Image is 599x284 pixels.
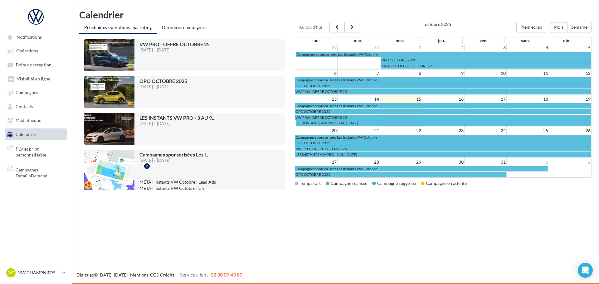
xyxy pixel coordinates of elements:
[18,270,60,276] p: VW CHAMPNIERS
[139,85,187,89] div: [DATE] - [DATE]
[464,44,507,51] td: 3
[381,57,591,63] a: OPO OCTOBRE 2025
[4,31,66,42] button: Notifications
[295,172,330,177] span: OPO OCTOBRE 2025
[212,115,216,121] span: ...
[296,121,358,125] span: LES INSTANTS VW PRO - 3 AU [DATE]
[139,48,210,52] div: [DATE] - [DATE]
[16,145,64,158] span: PLV et print personnalisable
[295,84,330,88] span: OPO OCTOBRE 2025
[180,272,208,277] span: Service client
[16,48,38,54] span: Opérations
[380,158,422,166] td: 29
[422,158,465,166] td: 30
[295,77,591,83] a: Campagnes sponsorisées Les Instants VW Octobre
[4,87,68,98] a: Campagnes
[16,62,51,67] span: Boîte de réception
[516,22,546,32] button: Plein écran
[295,83,591,89] a: OPO OCTOBRE 2025
[295,22,326,32] button: Aujourd'hui
[567,22,592,32] button: Semaine
[295,166,548,171] a: Campagnes sponsorisées Les Instants VW Octobre
[422,70,465,77] td: 9
[422,44,465,51] td: 2
[206,152,210,157] span: ...
[381,63,591,69] a: VW PRO - OFFRE OCTOBRE 25
[464,127,507,134] td: 24
[337,44,380,51] td: 30
[381,58,416,62] span: OPO OCTOBRE 2025
[295,172,506,177] a: OPO OCTOBRE 2025
[139,152,210,157] span: Campagnes sponsorisées Les I
[139,179,280,185] li: META | Instants VW Octobre | Lead Ads
[295,103,377,108] span: Campagnes sponsorisées Les Instants VW Octobre
[295,152,357,157] span: LES INSTANTS VW PRO - 3 AU [DATE]
[462,37,504,44] th: ven.
[139,41,210,47] span: VW PRO - OFFRE OCTOBRE 25
[295,44,338,51] td: 29
[79,10,592,19] h1: Calendrier
[295,147,347,151] span: VW PRO - OFFRE OCTOBRE 25
[4,45,68,56] a: Opérations
[4,128,68,140] a: Calendrier
[507,44,549,51] td: 4
[380,127,422,134] td: 22
[326,180,367,186] div: Campagne réalisée
[549,158,591,166] td: 2
[16,118,41,123] span: Médiathèque
[162,25,206,30] span: Dernières campagnes
[295,146,591,152] a: VW PRO - OFFRE OCTOBRE 25
[295,109,591,114] a: OPO OCTOBRE 2025
[546,37,588,44] th: dim.
[372,180,416,186] div: Campagne suggérée
[507,95,549,103] td: 18
[295,115,591,120] a: VW PRO - OFFRE OCTOBRE 25
[17,34,42,40] span: Notifications
[295,78,377,82] span: Campagnes sponsorisées Les Instants VW Octobre
[139,122,216,126] div: [DATE] - [DATE]
[17,76,50,81] span: Visibilité en ligne
[16,166,64,179] span: Campagnes DataOnDemand
[337,37,379,44] th: mar.
[295,135,377,140] span: Campagnes sponsorisées Les Instants VW Octobre
[421,180,467,186] div: Campagne en attente
[295,89,347,94] span: VW PRO - OFFRE OCTOBRE 25
[464,70,507,77] td: 10
[337,95,380,103] td: 14
[550,22,567,32] button: Mois
[337,158,380,166] td: 28
[295,180,321,186] div: Temps fort
[4,59,68,70] a: Boîte de réception
[4,142,68,161] a: PLV et print personnalisable
[464,158,507,166] td: 31
[295,103,591,108] a: Campagnes sponsorisées Les Instants VW Octobre
[464,95,507,103] td: 17
[507,70,549,77] td: 11
[578,263,593,278] div: Open Intercom Messenger
[295,152,591,157] a: LES INSTANTS VW PRO - 3 AU [DATE]
[380,95,422,103] td: 15
[16,90,38,95] span: Campagnes
[295,70,338,77] td: 6
[421,37,462,44] th: jeu.
[144,163,150,169] div: 2
[549,127,591,134] td: 26
[139,78,187,84] span: OPO OCTOBRE 2025
[425,22,451,26] h2: octobre 2025
[130,272,149,277] a: Mentions
[4,101,68,112] a: Contacts
[295,166,377,171] span: Campagnes sponsorisées Les Instants VW Octobre
[295,95,338,103] td: 13
[16,132,37,137] span: Calendrier
[295,89,591,94] a: VW PRO - OFFRE OCTOBRE 25
[296,52,591,57] a: Campagnes sponsorisées Les Instants VW Octobre
[16,104,33,109] span: Contacts
[295,115,347,120] span: VW PRO - OFFRE OCTOBRE 25
[8,270,14,276] span: VC
[295,109,330,114] span: OPO OCTOBRE 2025
[160,272,174,277] a: Crédits
[211,272,242,277] span: 02 30 07 43 80
[296,120,591,126] a: LES INSTANTS VW PRO - 3 AU [DATE]
[549,70,591,77] td: 12
[379,37,421,44] th: mer.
